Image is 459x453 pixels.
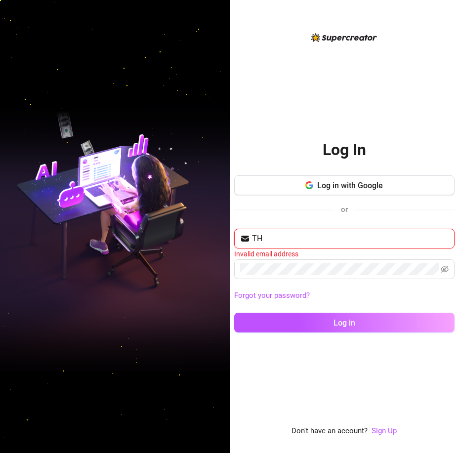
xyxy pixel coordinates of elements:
[317,181,383,190] span: Log in with Google
[234,313,455,332] button: Log in
[372,425,397,437] a: Sign Up
[234,291,310,300] a: Forgot your password?
[311,33,377,42] img: logo-BBDzfeDw.svg
[323,140,366,160] h2: Log In
[372,426,397,435] a: Sign Up
[234,290,455,302] a: Forgot your password?
[334,318,355,328] span: Log in
[441,265,449,273] span: eye-invisible
[341,205,348,214] span: or
[252,233,449,245] input: Your email
[234,248,455,259] div: Invalid email address
[234,175,455,195] button: Log in with Google
[292,425,368,437] span: Don't have an account?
